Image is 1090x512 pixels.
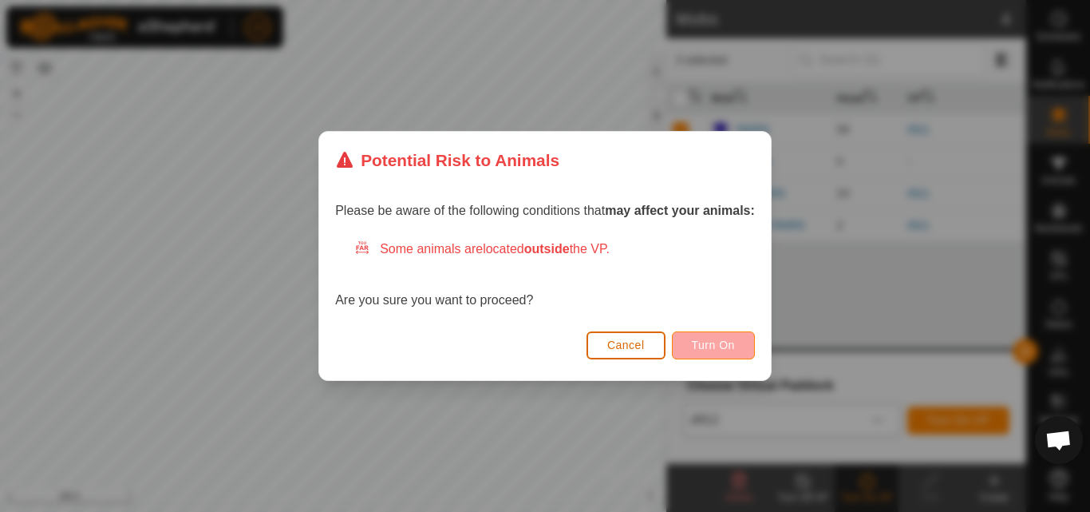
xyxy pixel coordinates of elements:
[1035,416,1083,464] div: Open chat
[335,240,755,310] div: Are you sure you want to proceed?
[354,240,755,259] div: Some animals are
[672,331,755,359] button: Turn On
[605,204,755,217] strong: may affect your animals:
[586,331,665,359] button: Cancel
[335,204,755,217] span: Please be aware of the following conditions that
[483,242,610,256] span: located the VP.
[524,242,570,256] strong: outside
[335,148,559,173] div: Potential Risk to Animals
[607,339,645,351] span: Cancel
[692,339,735,351] span: Turn On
